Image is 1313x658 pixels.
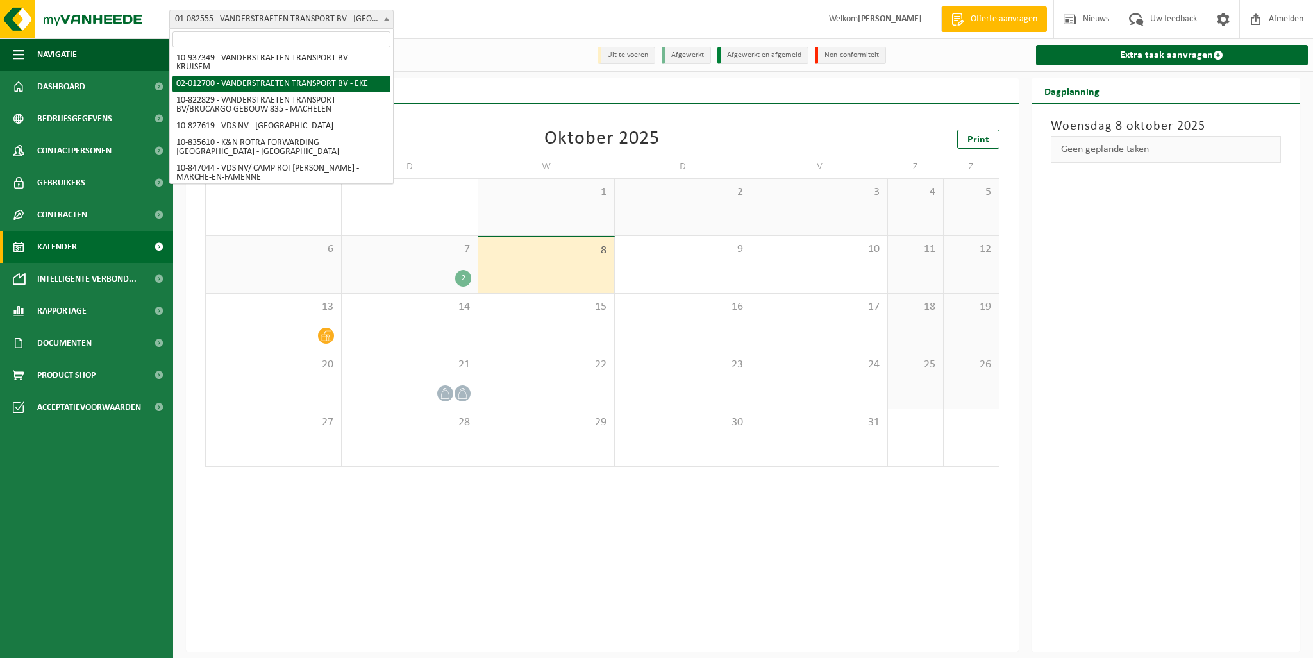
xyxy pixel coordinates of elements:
span: Gebruikers [37,167,85,199]
td: Z [944,155,999,178]
span: 23 [621,358,744,372]
span: 4 [894,185,937,199]
td: D [615,155,751,178]
span: Acceptatievoorwaarden [37,391,141,423]
span: 29 [485,416,608,430]
h3: Woensdag 8 oktober 2025 [1051,117,1282,136]
span: 9 [621,242,744,257]
strong: [PERSON_NAME] [858,14,922,24]
a: Offerte aanvragen [941,6,1047,32]
span: 15 [485,300,608,314]
span: Intelligente verbond... [37,263,137,295]
li: 02-012700 - VANDERSTRAETEN TRANSPORT BV - EKE [172,76,390,92]
span: Documenten [37,327,92,359]
td: W [478,155,615,178]
h2: Dagplanning [1032,78,1112,103]
td: Z [888,155,944,178]
a: Extra taak aanvragen [1036,45,1309,65]
li: Afgewerkt [662,47,711,64]
span: 17 [758,300,881,314]
span: Kalender [37,231,77,263]
span: 12 [950,242,992,257]
span: 6 [212,242,335,257]
span: 22 [485,358,608,372]
span: 01-082555 - VANDERSTRAETEN TRANSPORT BV - OUDENAARDE [169,10,394,29]
span: 28 [348,416,471,430]
span: Contracten [37,199,87,231]
li: 10-822829 - VANDERSTRAETEN TRANSPORT BV/BRUCARGO GEBOUW 835 - MACHELEN [172,92,390,118]
span: 8 [485,244,608,258]
span: Offerte aanvragen [967,13,1041,26]
span: 01-082555 - VANDERSTRAETEN TRANSPORT BV - OUDENAARDE [170,10,393,28]
span: 24 [758,358,881,372]
li: 10-937349 - VANDERSTRAETEN TRANSPORT BV - KRUISEM [172,50,390,76]
span: Print [967,135,989,145]
span: Dashboard [37,71,85,103]
li: Afgewerkt en afgemeld [717,47,808,64]
span: 30 [621,416,744,430]
span: 1 [485,185,608,199]
span: 18 [894,300,937,314]
span: 16 [621,300,744,314]
a: Print [957,130,999,149]
span: 3 [758,185,881,199]
span: Rapportage [37,295,87,327]
span: 31 [758,416,881,430]
div: Geen geplande taken [1051,136,1282,163]
li: Uit te voeren [598,47,655,64]
div: 2 [455,270,471,287]
span: 11 [894,242,937,257]
td: D [342,155,478,178]
td: V [751,155,888,178]
span: 19 [950,300,992,314]
span: Product Shop [37,359,96,391]
span: 26 [950,358,992,372]
li: Non-conformiteit [815,47,886,64]
li: 10-827619 - VDS NV - [GEOGRAPHIC_DATA] [172,118,390,135]
span: 10 [758,242,881,257]
span: 7 [348,242,471,257]
span: Bedrijfsgegevens [37,103,112,135]
span: 27 [212,416,335,430]
span: 14 [348,300,471,314]
span: 5 [950,185,992,199]
span: 21 [348,358,471,372]
li: 10-847044 - VDS NV/ CAMP ROI [PERSON_NAME] - MARCHE-EN-FAMENNE [172,160,390,186]
div: Oktober 2025 [544,130,660,149]
li: 10-835610 - K&N ROTRA FORWARDING [GEOGRAPHIC_DATA] - [GEOGRAPHIC_DATA] [172,135,390,160]
span: 25 [894,358,937,372]
span: 2 [621,185,744,199]
span: Navigatie [37,38,77,71]
span: 20 [212,358,335,372]
span: 13 [212,300,335,314]
span: Contactpersonen [37,135,112,167]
